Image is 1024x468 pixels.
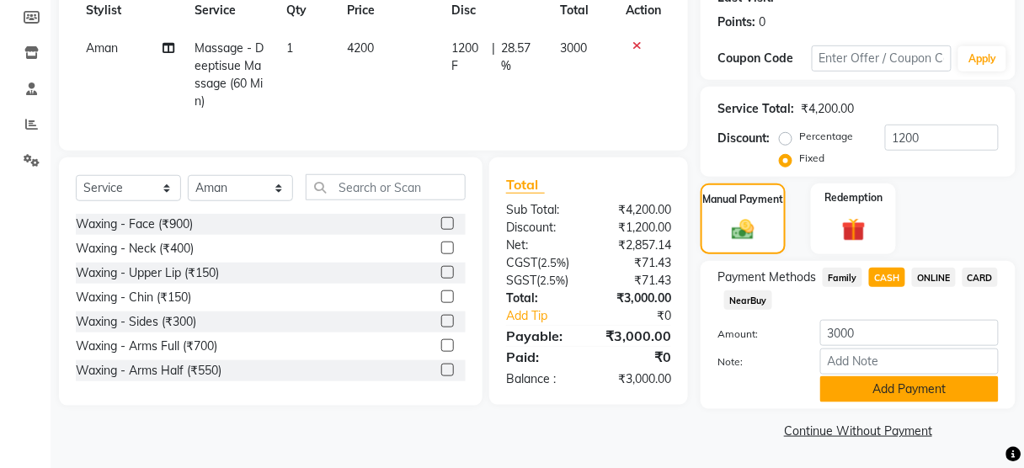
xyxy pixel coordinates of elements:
div: Waxing - Chin (₹150) [76,289,191,306]
div: Points: [717,13,755,31]
span: Payment Methods [717,269,816,286]
div: ₹0 [589,347,684,367]
div: ₹71.43 [589,272,684,290]
div: Coupon Code [717,50,811,67]
div: Waxing - Neck (₹400) [76,240,194,258]
div: ₹4,200.00 [801,100,854,118]
span: Aman [86,40,118,56]
span: Family [823,268,862,287]
div: ₹1,200.00 [589,219,684,237]
div: ₹0 [605,307,684,325]
div: Sub Total: [493,201,589,219]
div: Total: [493,290,589,307]
span: SGST [506,273,536,288]
span: Total [506,176,545,194]
div: 0 [759,13,765,31]
div: Waxing - Face (₹900) [76,215,193,233]
span: CARD [963,268,999,287]
div: Waxing - Arms Full (₹700) [76,338,217,355]
button: Apply [958,46,1006,72]
div: ₹3,000.00 [589,326,684,346]
div: ( ) [493,272,589,290]
span: Massage - Deeptisue Massage (60 Min) [195,40,264,109]
input: Amount [820,320,999,346]
input: Search or Scan [306,174,466,200]
label: Redemption [824,190,883,205]
span: ONLINE [912,268,956,287]
div: Waxing - Sides (₹300) [76,313,196,331]
span: NearBuy [724,290,772,310]
span: 2.5% [540,274,565,287]
div: ( ) [493,254,589,272]
div: ₹4,200.00 [589,201,684,219]
label: Note: [705,354,807,370]
div: Waxing - Upper Lip (₹150) [76,264,219,282]
span: 4200 [347,40,374,56]
label: Manual Payment [703,192,784,207]
div: ₹3,000.00 [589,370,684,388]
div: Net: [493,237,589,254]
span: CASH [869,268,905,287]
span: CGST [506,255,537,270]
div: Balance : [493,370,589,388]
span: 2.5% [541,256,566,269]
div: Payable: [493,326,589,346]
img: _gift.svg [835,215,873,245]
a: Continue Without Payment [704,423,1012,440]
label: Percentage [799,129,853,144]
span: 28.57 % [502,40,541,75]
div: Paid: [493,347,589,367]
img: _cash.svg [725,217,761,242]
input: Add Note [820,348,999,375]
span: 1 [286,40,293,56]
span: 3000 [561,40,588,56]
div: Discount: [493,219,589,237]
div: Service Total: [717,100,794,118]
div: ₹71.43 [589,254,684,272]
div: ₹3,000.00 [589,290,684,307]
label: Fixed [799,151,824,166]
input: Enter Offer / Coupon Code [812,45,952,72]
a: Add Tip [493,307,605,325]
div: ₹2,857.14 [589,237,684,254]
div: Waxing - Arms Half (₹550) [76,362,221,380]
label: Amount: [705,327,807,342]
span: 1200 F [451,40,485,75]
div: Discount: [717,130,770,147]
button: Add Payment [820,376,999,402]
span: | [492,40,495,75]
